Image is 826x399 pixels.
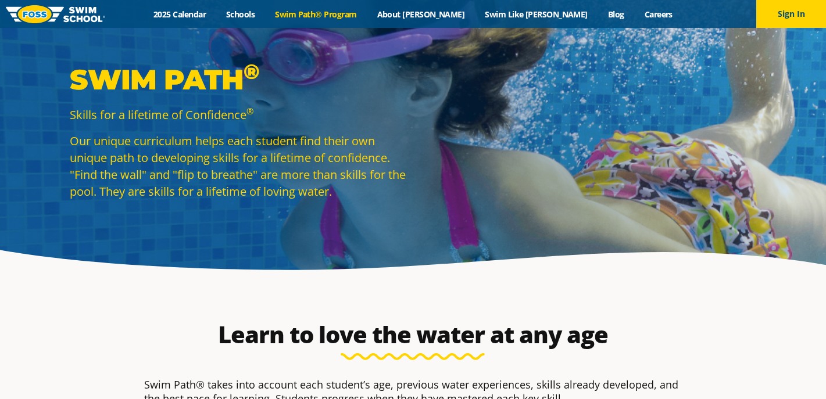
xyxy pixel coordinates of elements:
a: Swim Path® Program [265,9,367,20]
a: About [PERSON_NAME] [367,9,475,20]
a: Swim Like [PERSON_NAME] [475,9,598,20]
h2: Learn to love the water at any age [138,321,687,348]
p: Swim Path [70,62,407,97]
sup: ® [244,59,259,84]
a: 2025 Calendar [144,9,216,20]
a: Careers [634,9,682,20]
sup: ® [246,105,253,117]
p: Skills for a lifetime of Confidence [70,106,407,123]
a: Blog [598,9,634,20]
p: Our unique curriculum helps each student find their own unique path to developing skills for a li... [70,132,407,200]
a: Schools [216,9,265,20]
img: FOSS Swim School Logo [6,5,105,23]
